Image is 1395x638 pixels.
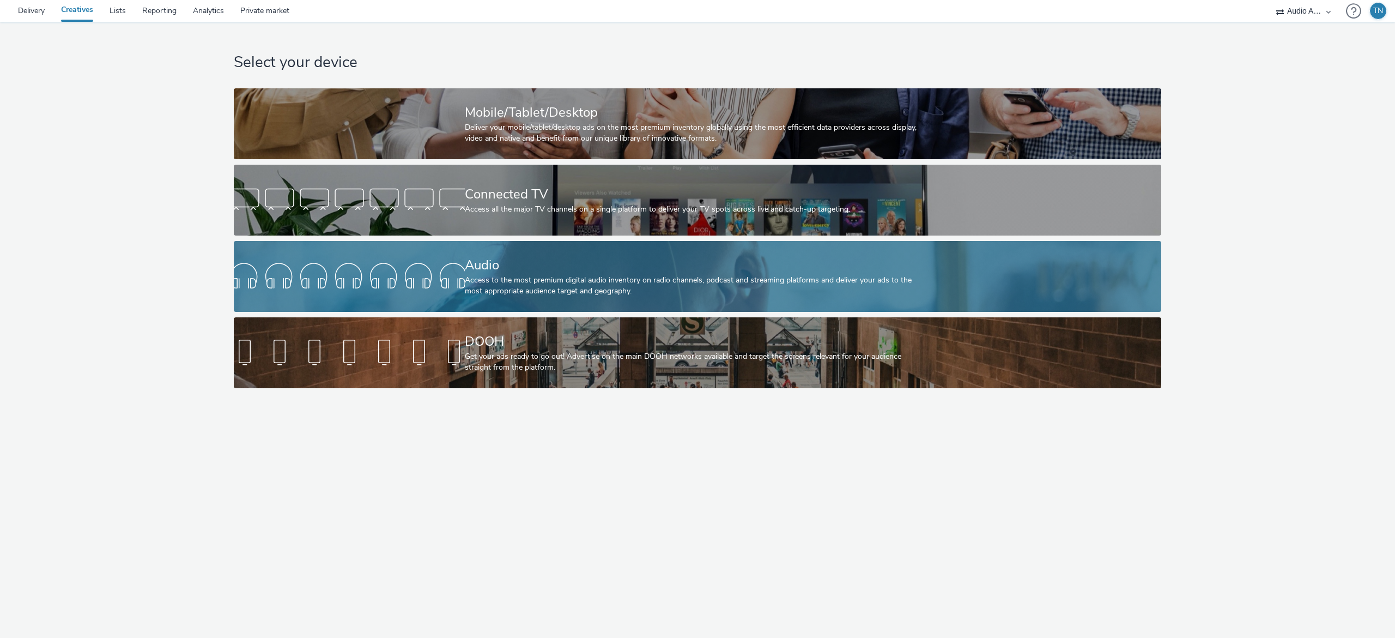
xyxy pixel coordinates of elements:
a: AudioAccess to the most premium digital audio inventory on radio channels, podcast and streaming ... [234,241,1161,312]
h1: Select your device [234,52,1161,73]
img: Hawk Academy [1320,2,1336,20]
div: Deliver your mobile/tablet/desktop ads on the most premium inventory globally using the most effi... [465,122,926,145]
div: Audio [465,256,926,275]
div: DOOH [465,332,926,351]
div: Mobile/Tablet/Desktop [465,103,926,122]
div: Access to the most premium digital audio inventory on radio channels, podcast and streaming platf... [465,275,926,297]
img: undefined Logo [3,4,45,18]
div: Get your ads ready to go out! Advertise on the main DOOH networks available and target the screen... [465,351,926,374]
div: Connected TV [465,185,926,204]
div: TN [1373,3,1383,19]
a: DOOHGet your ads ready to go out! Advertise on the main DOOH networks available and target the sc... [234,317,1161,388]
a: Connected TVAccess all the major TV channels on a single platform to deliver your TV spots across... [234,165,1161,236]
a: Mobile/Tablet/DesktopDeliver your mobile/tablet/desktop ads on the most premium inventory globall... [234,88,1161,159]
a: Hawk Academy [1320,2,1341,20]
div: Access all the major TV channels on a single platform to deliver your TV spots across live and ca... [465,204,926,215]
